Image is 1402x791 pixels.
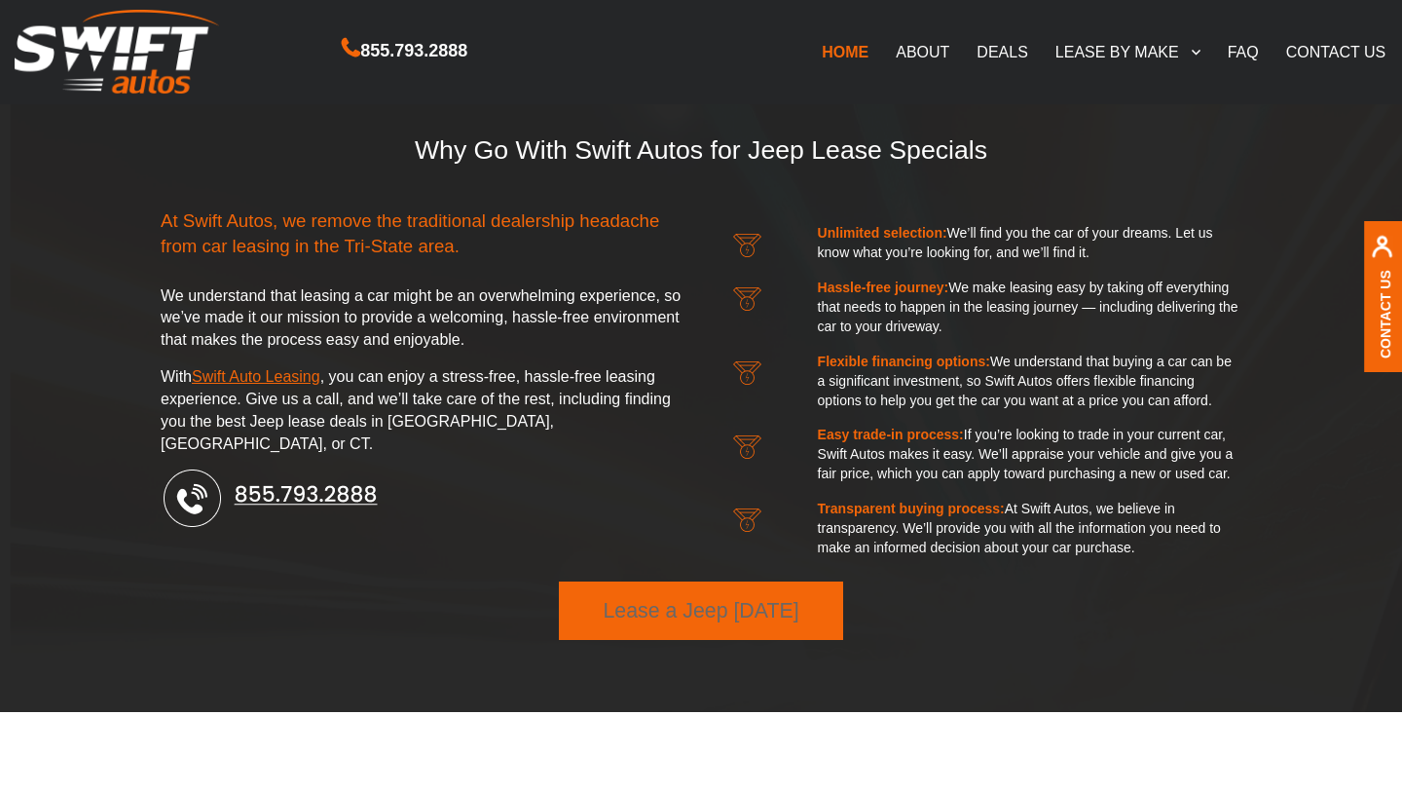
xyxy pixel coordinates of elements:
[161,208,686,271] h4: At Swift Autos, we remove the traditional dealership headache from car leasing in the Tri-State a...
[818,483,1241,557] div: At Swift Autos, we believe in transparency. We’ll provide you with all the information you need t...
[733,435,761,459] img: hassle-free experience:, auto leasing lft logo
[733,361,761,385] img: hassle-free experience:, auto leasing lft logo
[161,366,686,470] p: With , you can enjoy a stress-free, hassle-free leasing experience. Give us a call, and we’ll tak...
[192,368,320,385] a: Swift Auto Leasing
[1042,31,1214,72] a: LEASE BY MAKE
[15,10,219,94] img: Swift Autos
[818,410,1241,484] div: If you’re looking to trade in your current car, Swift Autos makes it easy. We’ll appraise your ve...
[818,208,1241,263] div: We’ll find you the car of your dreams. Let us know what you’re looking for, and we’ll find it.
[161,285,686,367] p: We understand that leasing a car might be an overwhelming experience, so we’ve made it our missio...
[733,287,761,311] img: hassle-free experience:, auto leasing lft logo
[808,31,882,72] a: HOME
[342,43,467,59] a: 855.793.2888
[818,354,990,369] span: Flexible financing options:
[1214,31,1273,72] a: FAQ
[818,501,1005,516] span: Transparent buying process:
[360,37,467,65] span: 855.793.2888
[733,234,761,257] img: hassle-free experience:, auto leasing lft logo
[818,336,1241,410] div: We understand that buying a car can be a significant investment, so Swift Autos offers flexible f...
[148,470,463,527] img: experience top performance and safety with acura's auto leasing deals in ny, call phone
[1378,270,1393,358] a: Contact Us
[882,31,963,72] a: ABOUT
[818,262,1241,336] div: We make leasing easy by taking off everything that needs to happen in the leasing journey — inclu...
[559,582,843,640] a: Lease a Jeep [DATE]
[818,280,949,295] span: Hassle-free journey:
[1371,236,1393,270] img: contact us, iconuser
[963,31,1041,72] a: DEALS
[1273,31,1400,72] a: CONTACT US
[733,508,761,532] img: hassle-free experience:, auto leasing lft logo
[818,427,964,442] span: Easy trade-in process:
[818,225,947,241] span: Unlimited selection:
